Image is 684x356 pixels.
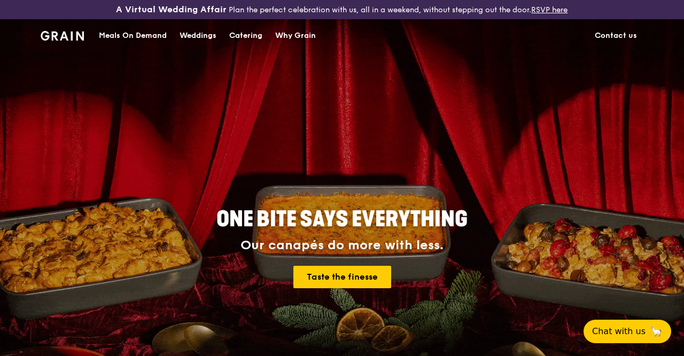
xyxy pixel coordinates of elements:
[180,20,216,52] div: Weddings
[150,238,534,253] div: Our canapés do more with less.
[223,20,269,52] a: Catering
[216,207,468,232] span: ONE BITE SAYS EVERYTHING
[116,4,227,15] h3: A Virtual Wedding Affair
[588,20,643,52] a: Contact us
[531,5,568,14] a: RSVP here
[269,20,322,52] a: Why Grain
[41,31,84,41] img: Grain
[41,19,84,51] a: GrainGrain
[650,325,663,338] span: 🦙
[229,20,262,52] div: Catering
[114,4,570,15] div: Plan the perfect celebration with us, all in a weekend, without stepping out the door.
[173,20,223,52] a: Weddings
[584,320,671,343] button: Chat with us🦙
[592,325,646,338] span: Chat with us
[275,20,316,52] div: Why Grain
[99,20,167,52] div: Meals On Demand
[293,266,391,288] a: Taste the finesse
